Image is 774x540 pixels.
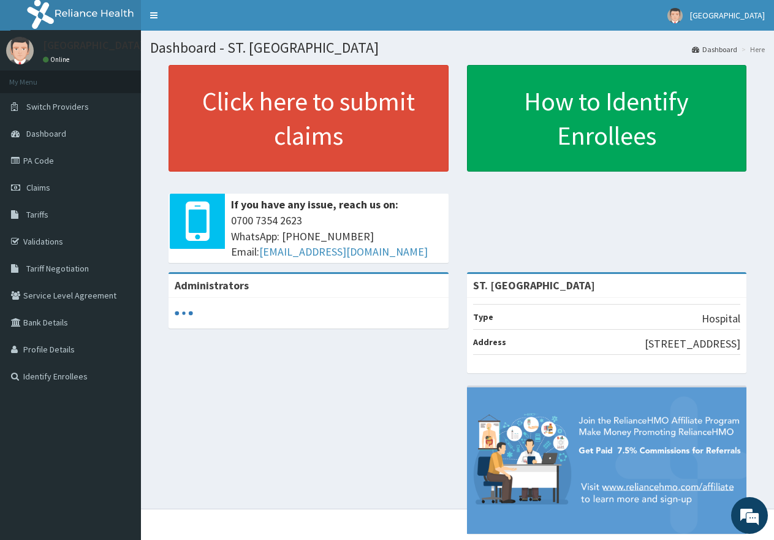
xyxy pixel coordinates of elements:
b: If you have any issue, reach us on: [231,197,398,211]
img: User Image [667,8,683,23]
span: [GEOGRAPHIC_DATA] [690,10,765,21]
strong: ST. [GEOGRAPHIC_DATA] [473,278,595,292]
p: [STREET_ADDRESS] [645,336,740,352]
a: Online [43,55,72,64]
a: [EMAIL_ADDRESS][DOMAIN_NAME] [259,245,428,259]
b: Address [473,337,506,348]
li: Here [738,44,765,55]
a: Dashboard [692,44,737,55]
span: Dashboard [26,128,66,139]
b: Type [473,311,493,322]
span: Switch Providers [26,101,89,112]
a: How to Identify Enrollees [467,65,747,172]
b: Administrators [175,278,249,292]
h1: Dashboard - ST. [GEOGRAPHIC_DATA] [150,40,765,56]
span: 0700 7354 2623 WhatsApp: [PHONE_NUMBER] Email: [231,213,442,260]
p: [GEOGRAPHIC_DATA] [43,40,144,51]
img: provider-team-banner.png [467,387,747,534]
span: Tariffs [26,209,48,220]
p: Hospital [702,311,740,327]
img: User Image [6,37,34,64]
span: Claims [26,182,50,193]
span: Tariff Negotiation [26,263,89,274]
a: Click here to submit claims [169,65,449,172]
svg: audio-loading [175,304,193,322]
